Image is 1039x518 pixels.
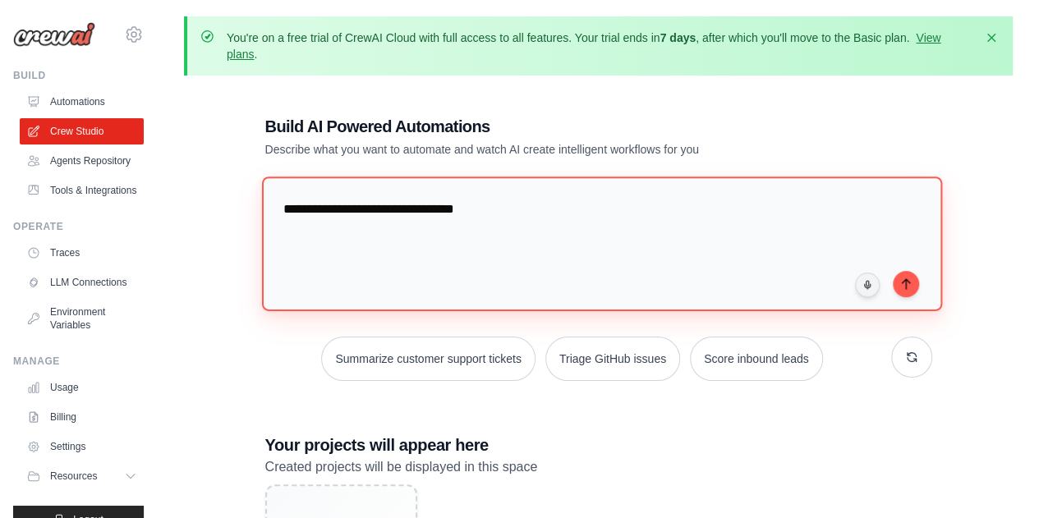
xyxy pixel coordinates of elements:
strong: 7 days [660,31,696,44]
a: Traces [20,240,144,266]
h3: Your projects will appear here [265,433,932,456]
a: Tools & Integrations [20,177,144,204]
button: Triage GitHub issues [545,337,680,381]
a: Usage [20,374,144,401]
button: Click to speak your automation idea [855,273,880,297]
img: Logo [13,22,95,47]
span: Resources [50,470,97,483]
a: LLM Connections [20,269,144,296]
button: Resources [20,463,144,489]
button: Summarize customer support tickets [321,337,535,381]
a: Agents Repository [20,148,144,174]
p: Created projects will be displayed in this space [265,456,932,478]
div: Build [13,69,144,82]
p: Describe what you want to automate and watch AI create intelligent workflows for you [265,141,817,158]
a: Crew Studio [20,118,144,144]
button: Get new suggestions [891,337,932,378]
p: You're on a free trial of CrewAI Cloud with full access to all features. Your trial ends in , aft... [227,30,973,62]
div: Operate [13,220,144,233]
button: Score inbound leads [690,337,823,381]
div: Manage [13,355,144,368]
a: Environment Variables [20,299,144,338]
a: Automations [20,89,144,115]
h1: Build AI Powered Automations [265,115,817,138]
a: Billing [20,404,144,430]
a: Settings [20,433,144,460]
